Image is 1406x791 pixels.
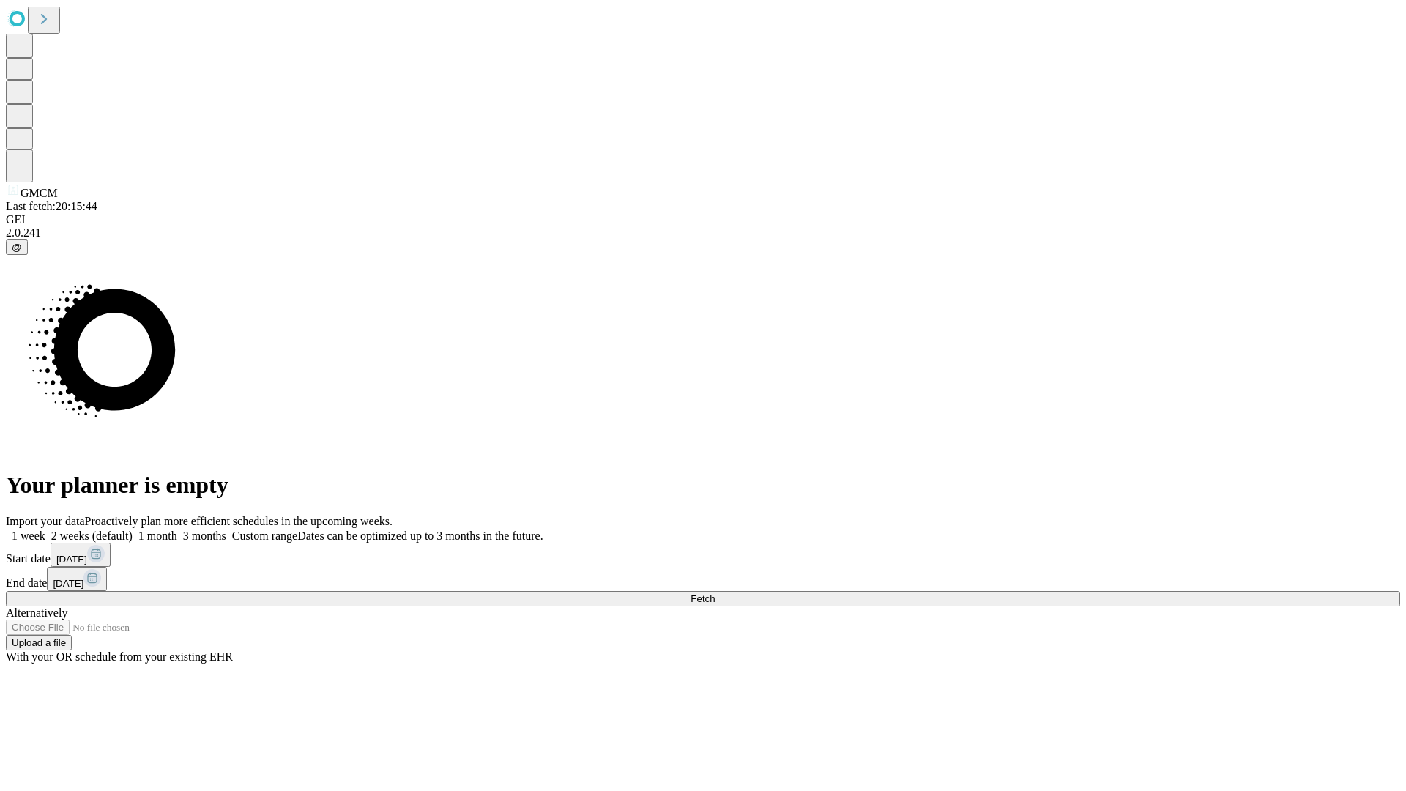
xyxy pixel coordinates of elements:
[6,567,1400,591] div: End date
[51,543,111,567] button: [DATE]
[6,472,1400,499] h1: Your planner is empty
[691,593,715,604] span: Fetch
[6,543,1400,567] div: Start date
[297,530,543,542] span: Dates can be optimized up to 3 months in the future.
[6,239,28,255] button: @
[138,530,177,542] span: 1 month
[12,242,22,253] span: @
[85,515,393,527] span: Proactively plan more efficient schedules in the upcoming weeks.
[6,591,1400,606] button: Fetch
[47,567,107,591] button: [DATE]
[6,200,97,212] span: Last fetch: 20:15:44
[6,515,85,527] span: Import your data
[183,530,226,542] span: 3 months
[53,578,83,589] span: [DATE]
[6,606,67,619] span: Alternatively
[6,650,233,663] span: With your OR schedule from your existing EHR
[6,635,72,650] button: Upload a file
[6,226,1400,239] div: 2.0.241
[12,530,45,542] span: 1 week
[6,213,1400,226] div: GEI
[232,530,297,542] span: Custom range
[21,187,58,199] span: GMCM
[51,530,133,542] span: 2 weeks (default)
[56,554,87,565] span: [DATE]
